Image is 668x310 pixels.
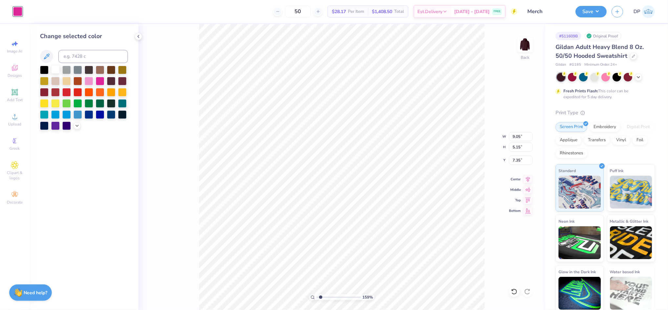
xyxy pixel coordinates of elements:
span: Water based Ink [610,268,640,275]
span: Gildan Adult Heavy Blend 8 Oz. 50/50 Hooded Sweatshirt [556,43,644,60]
span: Standard [558,167,576,174]
span: 159 % [362,294,373,300]
span: Neon Ink [558,218,575,225]
span: Minimum Order: 24 + [584,62,617,68]
span: [DATE] - [DATE] [454,8,490,15]
span: $28.17 [332,8,346,15]
span: Designs [8,73,22,78]
span: Gildan [556,62,566,68]
div: Vinyl [612,135,630,145]
span: Add Text [7,97,23,102]
div: Back [521,55,529,60]
div: Transfers [584,135,610,145]
div: Screen Print [556,122,587,132]
span: Greek [10,146,20,151]
div: Applique [556,135,582,145]
div: This color can be expedited for 5 day delivery. [563,88,644,100]
img: Glow in the Dark Ink [558,277,601,310]
div: Original Proof [585,32,621,40]
input: e.g. 7428 c [58,50,128,63]
img: Metallic & Glitter Ink [610,226,652,259]
strong: Need help? [24,290,48,296]
span: Glow in the Dark Ink [558,268,596,275]
div: Foil [632,135,648,145]
span: Middle [509,188,521,192]
img: Back [518,38,532,51]
span: Top [509,198,521,203]
span: Total [394,8,404,15]
span: FREE [494,9,500,14]
strong: Fresh Prints Flash: [563,88,598,94]
div: Change selected color [40,32,128,41]
div: Rhinestones [556,148,587,158]
img: Neon Ink [558,226,601,259]
span: $1,408.50 [372,8,392,15]
span: Clipart & logos [3,170,26,181]
span: Center [509,177,521,182]
span: Image AI [7,49,23,54]
input: – – [285,6,311,17]
span: Est. Delivery [417,8,442,15]
span: Puff Ink [610,167,624,174]
div: Digital Print [622,122,654,132]
div: Embroidery [589,122,620,132]
img: Water based Ink [610,277,652,310]
span: Metallic & Glitter Ink [610,218,649,225]
a: DP [634,5,655,18]
span: Bottom [509,209,521,213]
div: # 511609B [556,32,581,40]
img: Darlene Padilla [642,5,655,18]
span: # G185 [569,62,581,68]
button: Save [576,6,607,17]
div: Print Type [556,109,655,117]
input: Untitled Design [522,5,571,18]
img: Standard [558,176,601,209]
img: Puff Ink [610,176,652,209]
span: Decorate [7,200,23,205]
span: Upload [8,122,21,127]
span: Per Item [348,8,364,15]
span: DP [634,8,640,15]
